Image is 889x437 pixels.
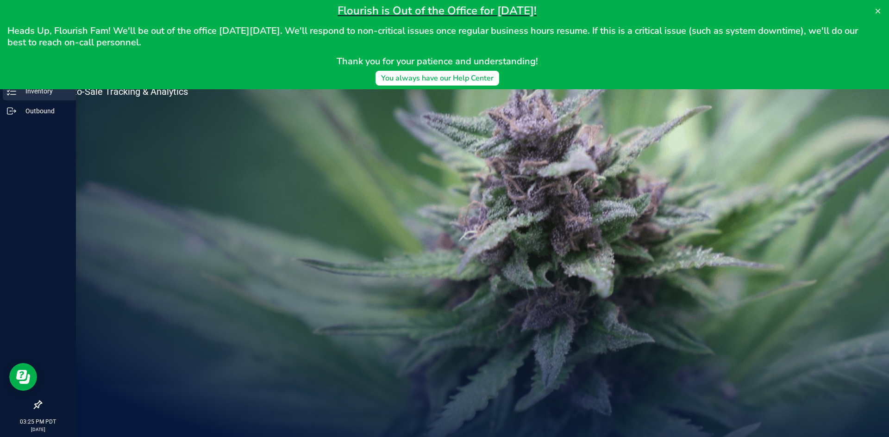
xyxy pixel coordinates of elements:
span: Flourish is Out of the Office for [DATE]! [338,3,537,18]
inline-svg: Inventory [7,86,16,96]
p: Inventory [16,86,72,97]
div: You always have our Help Center [381,73,494,84]
span: Thank you for your patience and understanding! [337,55,538,68]
span: Heads Up, Flourish Fam! We'll be out of the office [DATE][DATE]. We'll respond to non-critical is... [7,25,860,49]
p: Outbound [16,105,72,117]
p: [DATE] [4,426,72,433]
p: Seed-to-Sale Tracking & Analytics [50,87,226,96]
iframe: Resource center [9,363,37,391]
p: 03:25 PM PDT [4,418,72,426]
inline-svg: Outbound [7,106,16,116]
